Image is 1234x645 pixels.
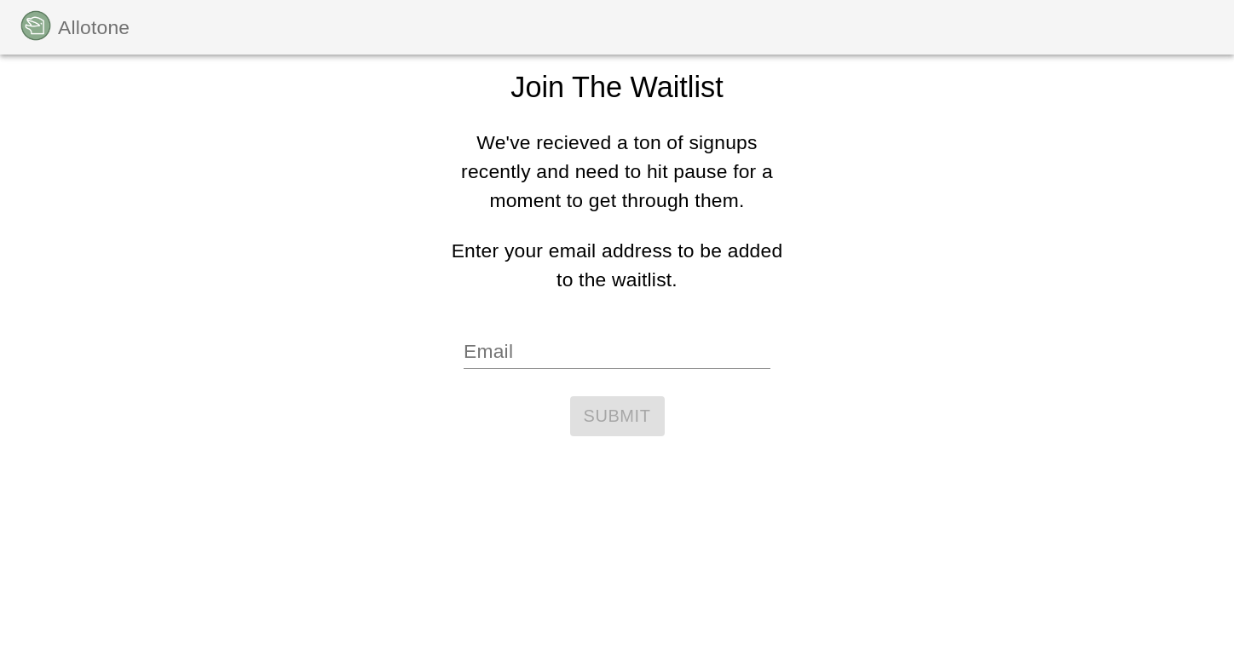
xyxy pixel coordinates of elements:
[510,68,723,107] h5: Join The Waitlist
[447,128,787,216] p: We've recieved a ton of signups recently and need to hit pause for a moment to get through them.
[20,10,51,41] img: logo
[58,13,1214,42] nav: Breadcrumb
[58,13,130,42] p: Allotone
[447,236,787,295] p: Enter your email address to be added to the waitlist.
